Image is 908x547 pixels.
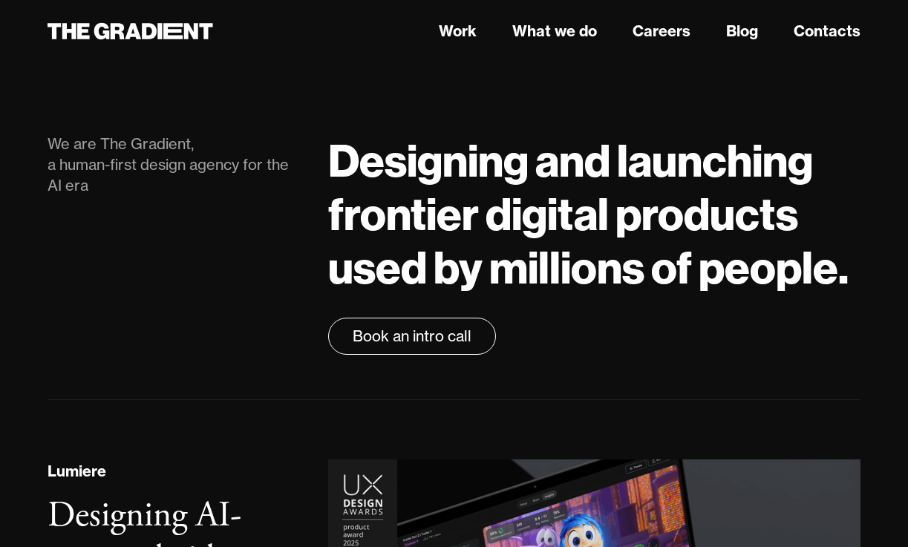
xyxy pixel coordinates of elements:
[794,20,860,42] a: Contacts
[726,20,758,42] a: Blog
[48,460,106,482] div: Lumiere
[328,134,860,294] h1: Designing and launching frontier digital products used by millions of people.
[633,20,690,42] a: Careers
[328,318,496,355] a: Book an intro call
[512,20,597,42] a: What we do
[48,134,298,196] div: We are The Gradient, a human-first design agency for the AI era
[439,20,477,42] a: Work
